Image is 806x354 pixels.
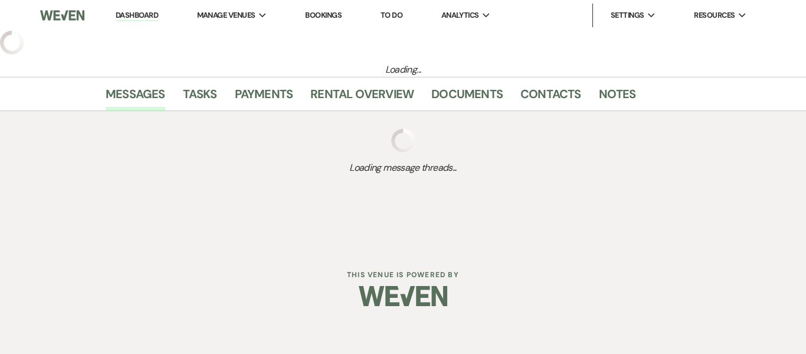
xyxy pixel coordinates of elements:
a: Notes [599,85,636,111]
a: Bookings [305,10,342,20]
a: Messages [106,85,165,111]
a: Contacts [520,85,581,111]
span: Analytics [441,9,479,21]
a: Payments [235,85,293,111]
img: Weven Logo [359,275,447,317]
span: Manage Venues [197,9,255,21]
span: Loading message threads... [106,161,700,175]
img: Weven Logo [40,3,84,28]
a: To Do [381,10,402,20]
a: Documents [431,85,503,111]
img: loading spinner [391,129,415,152]
span: Settings [611,9,644,21]
a: Tasks [183,85,217,111]
a: Rental Overview [310,85,414,111]
a: Dashboard [116,10,158,21]
span: Resources [694,9,735,21]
